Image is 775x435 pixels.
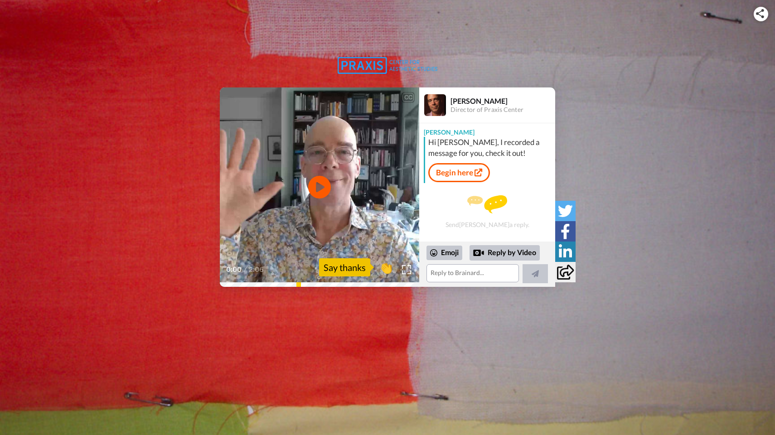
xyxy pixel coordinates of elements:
div: Emoji [426,246,462,260]
div: Director of Praxis Center [450,106,555,114]
div: CC [402,93,414,102]
div: Reply by Video [473,247,484,258]
div: Hi [PERSON_NAME], I recorded a message for you, check it out! [428,137,553,159]
a: Begin here [428,163,490,182]
div: Say thanks [319,258,370,276]
img: Full screen [402,265,411,274]
span: / [244,264,247,275]
img: Profile Image [424,94,446,116]
span: 2:06 [249,264,265,275]
div: [PERSON_NAME] [450,97,555,105]
img: ic_share.svg [756,9,764,18]
div: Reply by Video [470,245,540,261]
span: 👏 [375,260,397,275]
div: Send [PERSON_NAME] a reply. [419,187,555,237]
img: logo [338,57,437,74]
button: 👏 [375,257,397,278]
img: message.svg [467,195,507,213]
span: 0:00 [226,264,242,275]
div: [PERSON_NAME] [419,123,555,137]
